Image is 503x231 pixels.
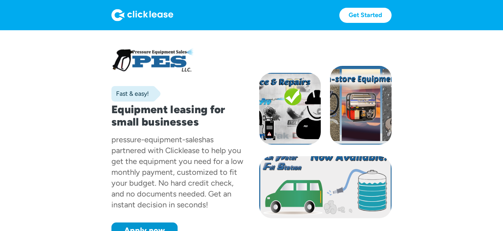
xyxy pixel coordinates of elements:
div: pressure-equipment-sales [111,135,202,144]
div: has partnered with Clicklease to help you get the equipment you need for a low monthly payment, c... [111,135,243,209]
a: Get Started [339,8,392,23]
div: Fast & easy! [111,90,149,98]
img: Logo [111,9,173,21]
h1: Equipment leasing for small businesses [111,103,244,128]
